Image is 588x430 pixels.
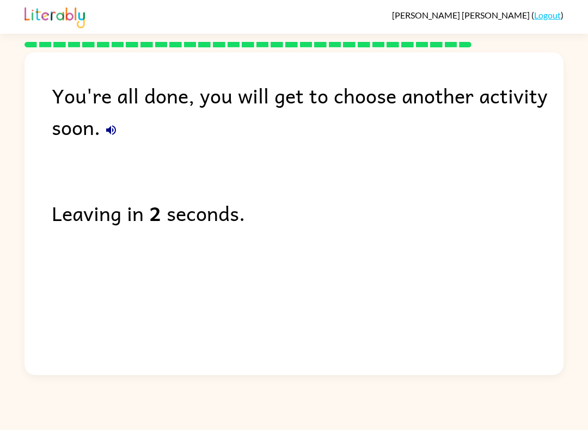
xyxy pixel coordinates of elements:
div: ( ) [392,10,563,20]
span: [PERSON_NAME] [PERSON_NAME] [392,10,531,20]
div: You're all done, you will get to choose another activity soon. [52,79,563,143]
img: Literably [24,4,85,28]
a: Logout [534,10,561,20]
b: 2 [149,197,161,229]
div: Leaving in seconds. [52,197,563,229]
